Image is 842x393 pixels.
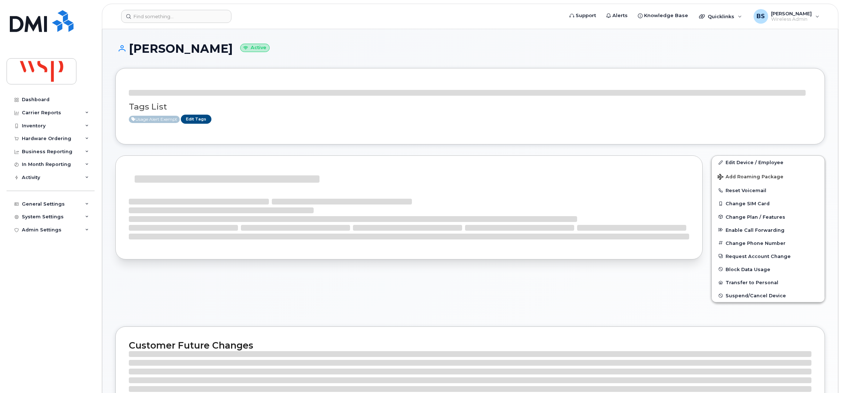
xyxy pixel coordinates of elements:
a: Edit Tags [181,115,211,124]
span: Suspend/Cancel Device [726,293,786,298]
button: Change Phone Number [712,237,825,250]
h3: Tags List [129,102,811,111]
button: Request Account Change [712,250,825,263]
a: Edit Device / Employee [712,156,825,169]
span: Change Plan / Features [726,214,785,219]
span: Add Roaming Package [718,174,783,181]
button: Change Plan / Features [712,210,825,223]
button: Block Data Usage [712,263,825,276]
button: Reset Voicemail [712,184,825,197]
button: Suspend/Cancel Device [712,289,825,302]
small: Active [240,44,270,52]
button: Change SIM Card [712,197,825,210]
span: Active [129,116,180,123]
h2: Customer Future Changes [129,340,811,351]
button: Enable Call Forwarding [712,223,825,237]
span: Enable Call Forwarding [726,227,785,233]
button: Transfer to Personal [712,276,825,289]
h1: [PERSON_NAME] [115,42,825,55]
button: Add Roaming Package [712,169,825,184]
